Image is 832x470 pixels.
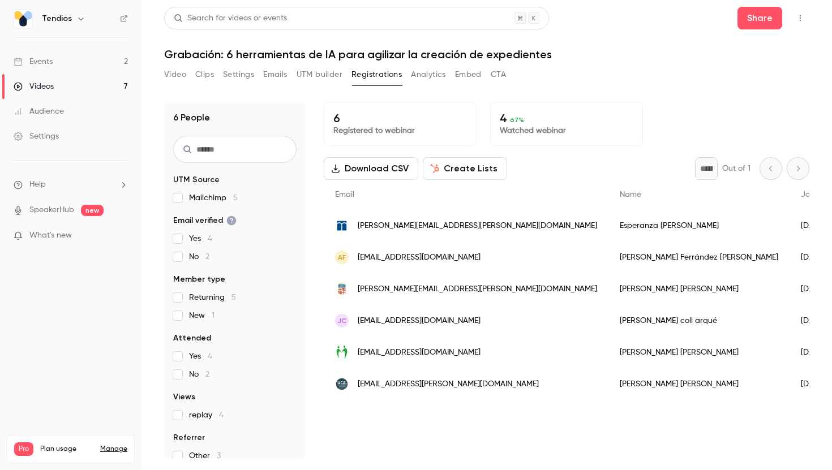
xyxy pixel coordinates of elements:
[335,219,349,232] img: aigueselx.es
[173,432,205,443] span: Referrer
[333,125,467,136] p: Registered to webinar
[233,194,238,202] span: 5
[500,125,633,136] p: Watched webinar
[14,442,33,456] span: Pro
[297,66,342,84] button: UTM builder
[620,191,641,199] span: Name
[174,12,287,24] div: Search for videos or events
[173,274,225,285] span: Member type
[173,391,195,403] span: Views
[189,251,209,262] span: No
[189,292,236,303] span: Returning
[263,66,287,84] button: Emails
[358,347,481,359] span: [EMAIL_ADDRESS][DOMAIN_NAME]
[358,315,481,327] span: [EMAIL_ADDRESS][DOMAIN_NAME]
[173,111,210,124] h1: 6 People
[608,337,790,368] div: [PERSON_NAME] [PERSON_NAME]
[205,253,209,261] span: 2
[189,369,209,380] span: No
[500,111,633,125] p: 4
[14,81,54,92] div: Videos
[189,450,221,462] span: Other
[423,157,507,180] button: Create Lists
[29,204,74,216] a: SpeakerHub
[205,370,209,378] span: 2
[335,377,349,391] img: gm.uca.es
[335,191,354,199] span: Email
[335,346,349,359] img: maracena.es
[608,273,790,305] div: [PERSON_NAME] [PERSON_NAME]
[351,66,402,84] button: Registrations
[338,252,346,262] span: AF
[189,192,238,204] span: Mailchimp
[223,66,254,84] button: Settings
[411,66,446,84] button: Analytics
[189,409,224,421] span: replay
[14,106,64,117] div: Audience
[217,452,221,460] span: 3
[29,179,46,191] span: Help
[189,233,212,244] span: Yes
[608,242,790,273] div: [PERSON_NAME] Ferrández [PERSON_NAME]
[608,210,790,242] div: Esperanza [PERSON_NAME]
[173,333,211,344] span: Attended
[455,66,482,84] button: Embed
[164,66,186,84] button: Video
[337,316,346,326] span: jc
[14,56,53,67] div: Events
[358,252,481,264] span: [EMAIL_ADDRESS][DOMAIN_NAME]
[14,10,32,28] img: Tendios
[608,368,790,400] div: [PERSON_NAME] [PERSON_NAME]
[29,230,72,242] span: What's new
[114,231,128,241] iframe: Noticeable Trigger
[189,351,212,362] span: Yes
[324,157,418,180] button: Download CSV
[173,215,237,226] span: Email verified
[14,131,59,142] div: Settings
[195,66,214,84] button: Clips
[208,352,212,360] span: 4
[358,283,597,295] span: [PERSON_NAME][EMAIL_ADDRESS][PERSON_NAME][DOMAIN_NAME]
[42,13,72,24] h6: Tendios
[81,205,104,216] span: new
[231,294,236,301] span: 5
[100,445,127,454] a: Manage
[14,179,128,191] li: help-dropdown-opener
[358,220,597,232] span: [PERSON_NAME][EMAIL_ADDRESS][PERSON_NAME][DOMAIN_NAME]
[212,312,215,320] span: 1
[333,111,467,125] p: 6
[173,174,220,186] span: UTM Source
[358,378,539,390] span: [EMAIL_ADDRESS][PERSON_NAME][DOMAIN_NAME]
[219,411,224,419] span: 4
[608,305,790,337] div: [PERSON_NAME] coll arqué
[189,310,215,321] span: New
[335,282,349,296] img: ub.edu
[208,235,212,243] span: 4
[40,445,93,454] span: Plan usage
[737,7,782,29] button: Share
[491,66,506,84] button: CTA
[510,116,524,124] span: 67 %
[791,9,809,27] button: Top Bar Actions
[722,163,750,174] p: Out of 1
[173,174,297,462] section: facet-groups
[164,48,809,61] h1: Grabación: 6 herramientas de IA para agilizar la creación de expedientes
